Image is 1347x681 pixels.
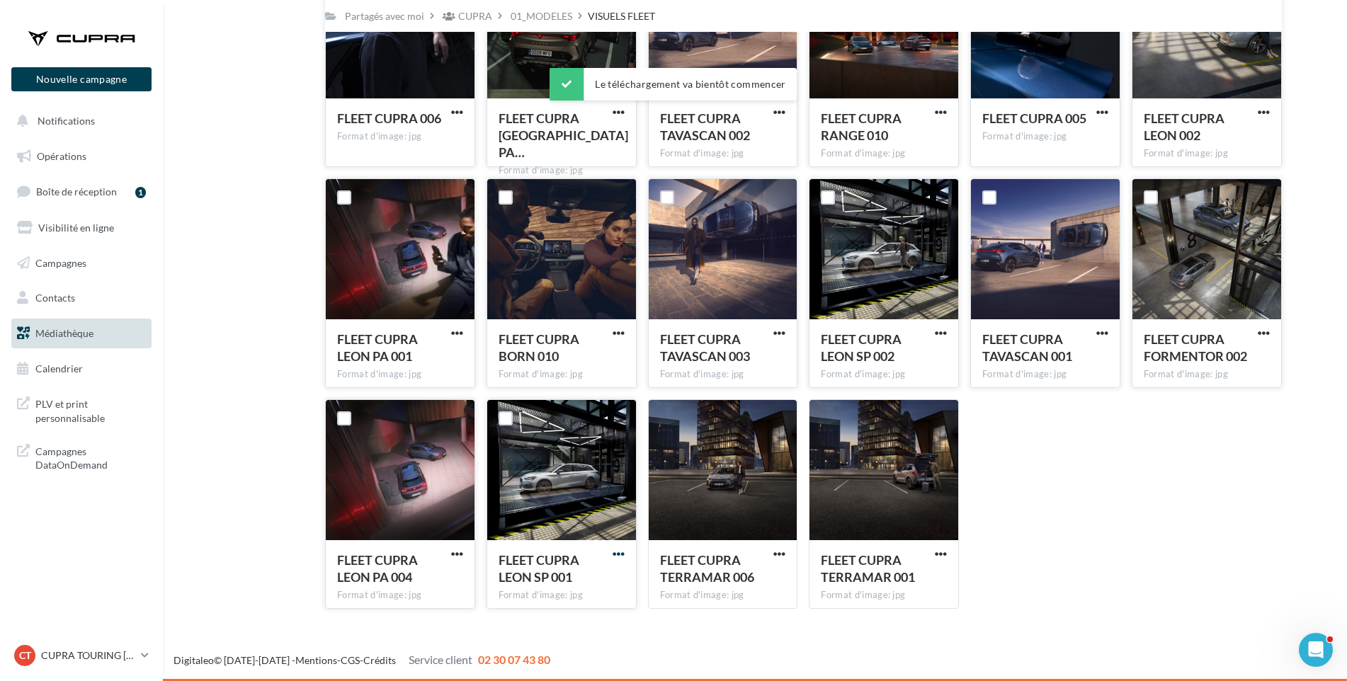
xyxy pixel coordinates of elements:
[345,9,424,23] div: Partagés avec moi
[821,589,947,602] div: Format d'image: jpg
[341,654,360,666] a: CGS
[8,354,154,384] a: Calendrier
[499,110,628,160] span: FLEET CUPRA FORMENTOR PA 002
[174,654,550,666] span: © [DATE]-[DATE] - - -
[499,552,579,585] span: FLEET CUPRA LEON SP 001
[821,147,947,160] div: Format d'image: jpg
[8,283,154,313] a: Contacts
[36,185,117,198] span: Boîte de réception
[35,442,146,472] span: Campagnes DataOnDemand
[1144,368,1270,381] div: Format d'image: jpg
[660,368,786,381] div: Format d'image: jpg
[821,368,947,381] div: Format d'image: jpg
[41,648,135,663] p: CUPRA TOURING [GEOGRAPHIC_DATA]
[35,327,93,339] span: Médiathèque
[821,331,902,364] span: FLEET CUPRA LEON SP 002
[821,552,915,585] span: FLEET CUPRA TERRAMAR 001
[337,589,463,602] div: Format d'image: jpg
[550,68,797,101] div: Le téléchargement va bientôt commencer
[337,331,418,364] span: FLEET CUPRA LEON PA 001
[588,9,655,23] div: VISUELS FLEET
[660,552,754,585] span: FLEET CUPRA TERRAMAR 006
[8,319,154,348] a: Médiathèque
[660,331,750,364] span: FLEET CUPRA TAVASCAN 003
[35,394,146,425] span: PLV et print personnalisable
[660,147,786,160] div: Format d'image: jpg
[1299,633,1333,667] iframe: Intercom live chat
[8,213,154,243] a: Visibilité en ligne
[458,9,492,23] div: CUPRA
[982,130,1108,143] div: Format d'image: jpg
[337,368,463,381] div: Format d'image: jpg
[1144,110,1224,143] span: FLEET CUPRA LEON 002
[660,110,750,143] span: FLEET CUPRA TAVASCAN 002
[11,67,152,91] button: Nouvelle campagne
[409,653,472,666] span: Service client
[8,176,154,207] a: Boîte de réception1
[499,164,625,177] div: Format d'image: jpg
[982,110,1086,126] span: FLEET CUPRA 005
[295,654,337,666] a: Mentions
[511,9,572,23] div: 01_MODELES
[8,436,154,478] a: Campagnes DataOnDemand
[1144,331,1247,364] span: FLEET CUPRA FORMENTOR 002
[337,130,463,143] div: Format d'image: jpg
[499,589,625,602] div: Format d'image: jpg
[8,142,154,171] a: Opérations
[19,648,31,663] span: CT
[337,110,441,126] span: FLEET CUPRA 006
[38,222,114,234] span: Visibilité en ligne
[982,331,1072,364] span: FLEET CUPRA TAVASCAN 001
[337,552,418,585] span: FLEET CUPRA LEON PA 004
[660,589,786,602] div: Format d'image: jpg
[8,389,154,430] a: PLV et print personnalisable
[982,368,1108,381] div: Format d'image: jpg
[499,331,579,364] span: FLEET CUPRA BORN 010
[37,150,86,162] span: Opérations
[499,368,625,381] div: Format d'image: jpg
[35,292,75,304] span: Contacts
[478,653,550,666] span: 02 30 07 43 80
[11,642,152,669] a: CT CUPRA TOURING [GEOGRAPHIC_DATA]
[35,256,86,268] span: Campagnes
[135,187,146,198] div: 1
[8,248,154,278] a: Campagnes
[821,110,902,143] span: FLEET CUPRA RANGE 010
[363,654,396,666] a: Crédits
[35,362,83,374] span: Calendrier
[174,654,214,666] a: Digitaleo
[8,106,149,136] button: Notifications
[38,115,95,127] span: Notifications
[1144,147,1270,160] div: Format d'image: jpg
